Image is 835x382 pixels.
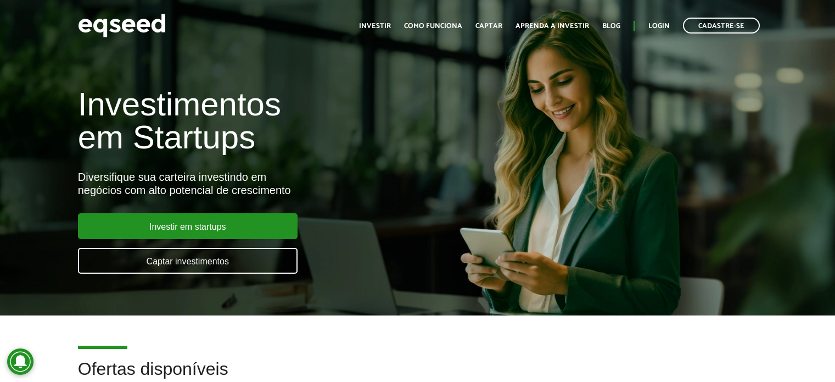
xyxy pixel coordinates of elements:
[404,23,462,30] a: Como funciona
[78,170,479,197] div: Diversifique sua carteira investindo em negócios com alto potencial de crescimento
[602,23,620,30] a: Blog
[475,23,502,30] a: Captar
[78,88,479,154] h1: Investimentos em Startups
[515,23,589,30] a: Aprenda a investir
[78,11,166,40] img: EqSeed
[359,23,391,30] a: Investir
[78,213,298,239] a: Investir em startups
[683,18,760,34] a: Cadastre-se
[78,248,298,274] a: Captar investimentos
[648,23,670,30] a: Login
